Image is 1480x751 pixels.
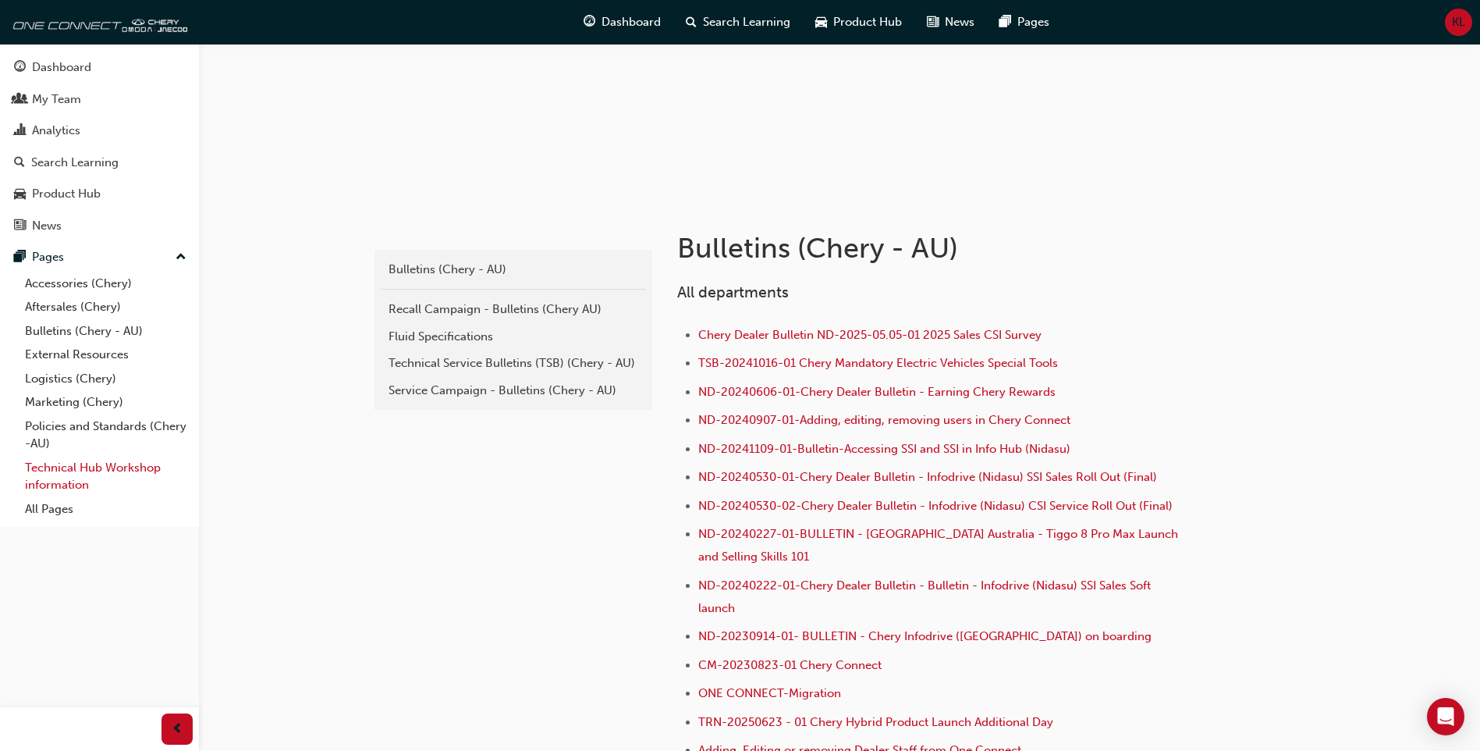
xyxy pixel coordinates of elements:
button: Pages [6,243,193,272]
span: chart-icon [14,124,26,138]
a: search-iconSearch Learning [673,6,803,38]
a: CM-20230823-01 Chery Connect [698,658,882,672]
span: guage-icon [584,12,595,32]
a: My Team [6,85,193,114]
span: guage-icon [14,61,26,75]
div: My Team [32,91,81,109]
span: Product Hub [833,13,902,31]
span: News [945,13,974,31]
span: Dashboard [602,13,661,31]
div: Pages [32,248,64,266]
a: TRN-20250623 - 01 Chery Hybrid Product Launch Additional Day [698,715,1053,729]
a: Accessories (Chery) [19,272,193,296]
span: search-icon [686,12,697,32]
div: Bulletins (Chery - AU) [389,261,638,279]
a: Bulletins (Chery - AU) [19,319,193,343]
a: ND-20241109-01-Bulletin-Accessing SSI and SSI in Info Hub (Nidasu) [698,442,1070,456]
a: Technical Service Bulletins (TSB) (Chery - AU) [381,350,646,377]
a: Recall Campaign - Bulletins (Chery AU) [381,296,646,323]
a: Technical Hub Workshop information [19,456,193,497]
div: Service Campaign - Bulletins (Chery - AU) [389,382,638,400]
img: oneconnect [8,6,187,37]
a: Chery Dealer Bulletin ND-2025-05.05-01 2025 Sales CSI Survey [698,328,1042,342]
div: News [32,217,62,235]
a: External Resources [19,343,193,367]
a: ND-20240907-01-Adding, editing, removing users in Chery Connect [698,413,1070,427]
a: Logistics (Chery) [19,367,193,391]
div: Recall Campaign - Bulletins (Chery AU) [389,301,638,319]
span: people-icon [14,93,26,107]
a: ND-20240222-01-Chery Dealer Bulletin - Bulletin - Infodrive (Nidasu) SSI Sales Soft launch [698,578,1154,615]
a: ONE CONNECT-Migration [698,686,841,700]
span: Pages [1017,13,1049,31]
a: Policies and Standards (Chery -AU) [19,415,193,456]
a: ND-20230914-01- BULLETIN - Chery Infodrive ([GEOGRAPHIC_DATA]) on boarding [698,629,1152,643]
a: guage-iconDashboard [571,6,673,38]
span: prev-icon [172,720,183,739]
a: ND-20240530-02-Chery Dealer Bulletin - Infodrive (Nidasu) CSI Service Roll Out (Final) [698,499,1173,513]
span: car-icon [815,12,827,32]
a: Bulletins (Chery - AU) [381,256,646,283]
a: ND-20240227-01-BULLETIN - [GEOGRAPHIC_DATA] Australia - Tiggo 8 Pro Max Launch and Selling Skills... [698,527,1181,564]
a: All Pages [19,497,193,521]
a: ND-20240530-01-Chery Dealer Bulletin - Infodrive (Nidasu) SSI Sales Roll Out (Final) [698,470,1157,484]
h1: Bulletins (Chery - AU) [677,231,1189,265]
a: Product Hub [6,180,193,208]
span: pages-icon [999,12,1011,32]
span: Search Learning [703,13,790,31]
span: news-icon [927,12,939,32]
span: up-icon [176,247,186,268]
button: KL [1445,9,1472,36]
span: news-icon [14,219,26,233]
span: pages-icon [14,251,26,265]
div: Analytics [32,122,80,140]
a: Service Campaign - Bulletins (Chery - AU) [381,377,646,404]
a: Marketing (Chery) [19,390,193,415]
span: car-icon [14,187,26,201]
a: Search Learning [6,148,193,177]
div: Technical Service Bulletins (TSB) (Chery - AU) [389,354,638,372]
div: Open Intercom Messenger [1427,698,1464,735]
a: News [6,212,193,240]
div: Search Learning [31,154,119,172]
button: DashboardMy TeamAnalyticsSearch LearningProduct HubNews [6,50,193,243]
div: Dashboard [32,59,91,77]
a: pages-iconPages [987,6,1062,38]
div: Fluid Specifications [389,328,638,346]
a: TSB-20241016-01 Chery Mandatory Electric Vehicles Special Tools [698,356,1058,370]
span: search-icon [14,156,25,170]
a: Aftersales (Chery) [19,295,193,319]
a: Analytics [6,116,193,145]
div: Product Hub [32,185,101,203]
a: car-iconProduct Hub [803,6,914,38]
a: Fluid Specifications [381,323,646,351]
span: KL [1452,13,1465,31]
a: news-iconNews [914,6,987,38]
span: All departments [677,283,789,301]
a: Dashboard [6,53,193,82]
a: ND-20240606-01-Chery Dealer Bulletin - Earning Chery Rewards [698,385,1056,399]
